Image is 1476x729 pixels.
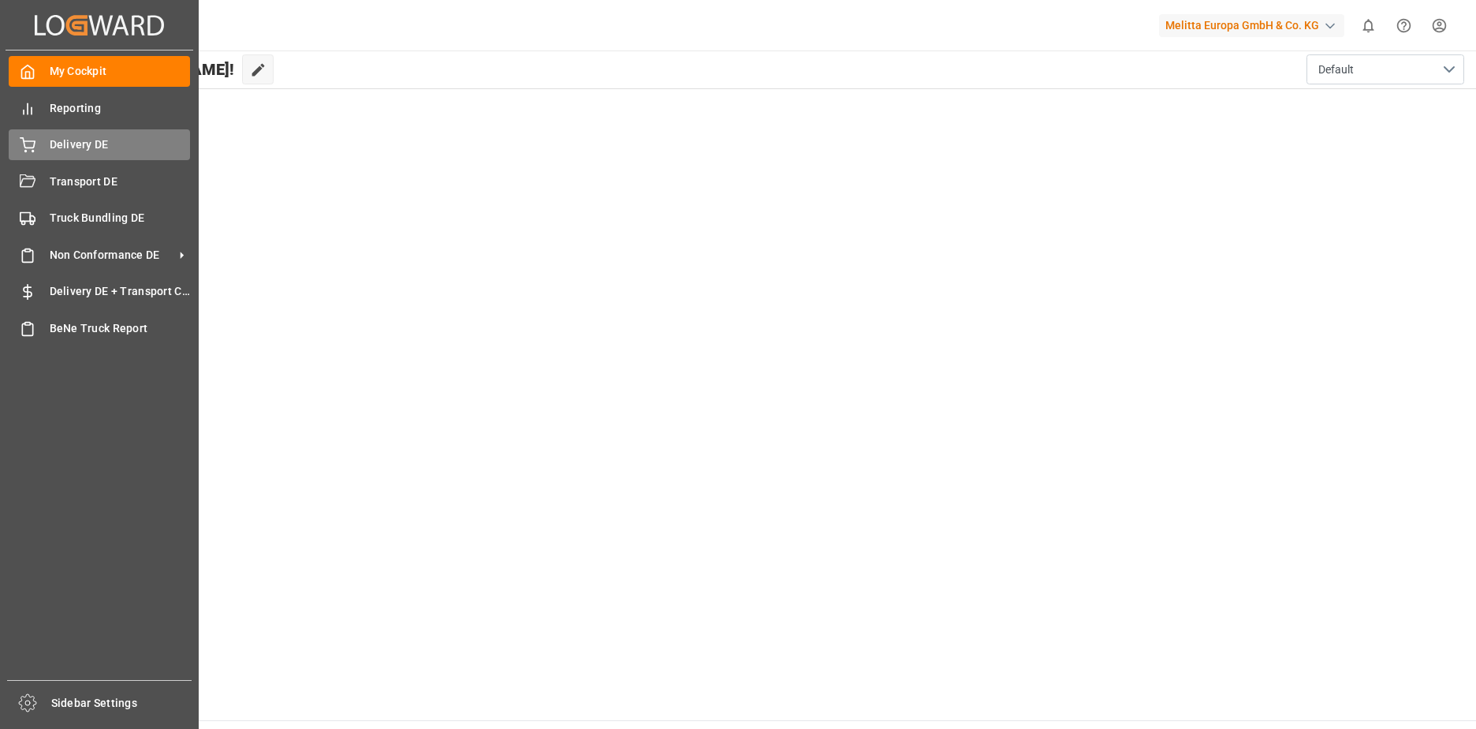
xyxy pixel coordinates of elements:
[1159,14,1344,37] div: Melitta Europa GmbH & Co. KG
[9,276,190,307] a: Delivery DE + Transport Cost
[50,210,191,226] span: Truck Bundling DE
[50,283,191,300] span: Delivery DE + Transport Cost
[9,92,190,123] a: Reporting
[50,320,191,337] span: BeNe Truck Report
[9,312,190,343] a: BeNe Truck Report
[50,100,191,117] span: Reporting
[1318,62,1354,78] span: Default
[1159,10,1351,40] button: Melitta Europa GmbH & Co. KG
[9,129,190,160] a: Delivery DE
[51,695,192,712] span: Sidebar Settings
[50,136,191,153] span: Delivery DE
[9,166,190,196] a: Transport DE
[9,203,190,234] a: Truck Bundling DE
[50,63,191,80] span: My Cockpit
[50,247,174,264] span: Non Conformance DE
[1351,8,1386,43] button: show 0 new notifications
[9,56,190,87] a: My Cockpit
[50,174,191,190] span: Transport DE
[1306,54,1464,84] button: open menu
[1386,8,1422,43] button: Help Center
